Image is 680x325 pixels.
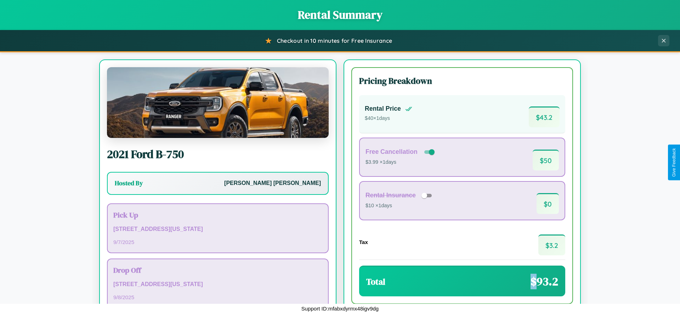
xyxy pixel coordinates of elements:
p: Support ID: mfabxdyrmx48igv9dg [301,304,379,313]
h3: Hosted By [115,179,143,187]
h4: Rental Price [365,105,401,112]
p: 9 / 8 / 2025 [113,292,322,302]
span: $ 0 [537,193,559,214]
span: Checkout in 10 minutes for Free Insurance [277,37,392,44]
p: $ 40 × 1 days [365,114,412,123]
p: [STREET_ADDRESS][US_STATE] [113,224,322,234]
h3: Pricing Breakdown [359,75,565,87]
p: 9 / 7 / 2025 [113,237,322,247]
h1: Rental Summary [7,7,673,23]
span: $ 3.2 [538,234,565,255]
h4: Tax [359,239,368,245]
p: $3.99 × 1 days [365,158,436,167]
span: $ 43.2 [529,106,560,127]
div: Give Feedback [671,148,676,177]
h4: Rental Insurance [365,192,416,199]
h3: Total [366,276,385,288]
span: $ 93.2 [531,274,558,289]
h3: Pick Up [113,210,322,220]
h3: Drop Off [113,265,322,275]
span: $ 50 [533,150,559,170]
p: $10 × 1 days [365,201,434,210]
img: Ford B-750 [107,67,329,138]
h2: 2021 Ford B-750 [107,146,329,162]
p: [PERSON_NAME] [PERSON_NAME] [224,178,321,188]
p: [STREET_ADDRESS][US_STATE] [113,279,322,290]
h4: Free Cancellation [365,148,418,156]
